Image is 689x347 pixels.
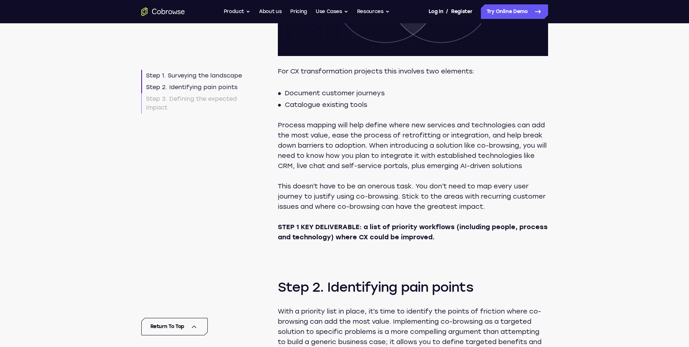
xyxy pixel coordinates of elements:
li: Catalogue existing tools [285,98,548,110]
span: / [446,7,448,16]
a: Pricing [290,4,307,19]
a: Step 3. Defining the expected impact [141,93,243,113]
a: Go to the home page [141,7,185,16]
a: Try Online Demo [481,4,548,19]
button: Use Cases [316,4,348,19]
p: This doesn’t have to be an onerous task. You don’t need to map every user journey to justify usin... [278,181,548,212]
button: Resources [357,4,390,19]
p: For CX transformation projects this involves two elements: [278,66,548,76]
button: Product [224,4,251,19]
a: Step 2. Identifying pain points [141,81,243,93]
h2: Step 2. Identifying pain points [278,252,548,296]
a: Register [451,4,472,19]
strong: STEP 1 KEY DELIVERABLE: a list of priority workflows (including people, process and technology) w... [278,223,548,241]
button: Return To Top [141,318,208,335]
a: Step 1. Surveying the landscape [141,70,243,81]
a: About us [259,4,281,19]
li: Document customer journeys [285,87,548,98]
a: Log In [429,4,443,19]
p: Process mapping will help define where new services and technologies can add the most value, ease... [278,120,548,171]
